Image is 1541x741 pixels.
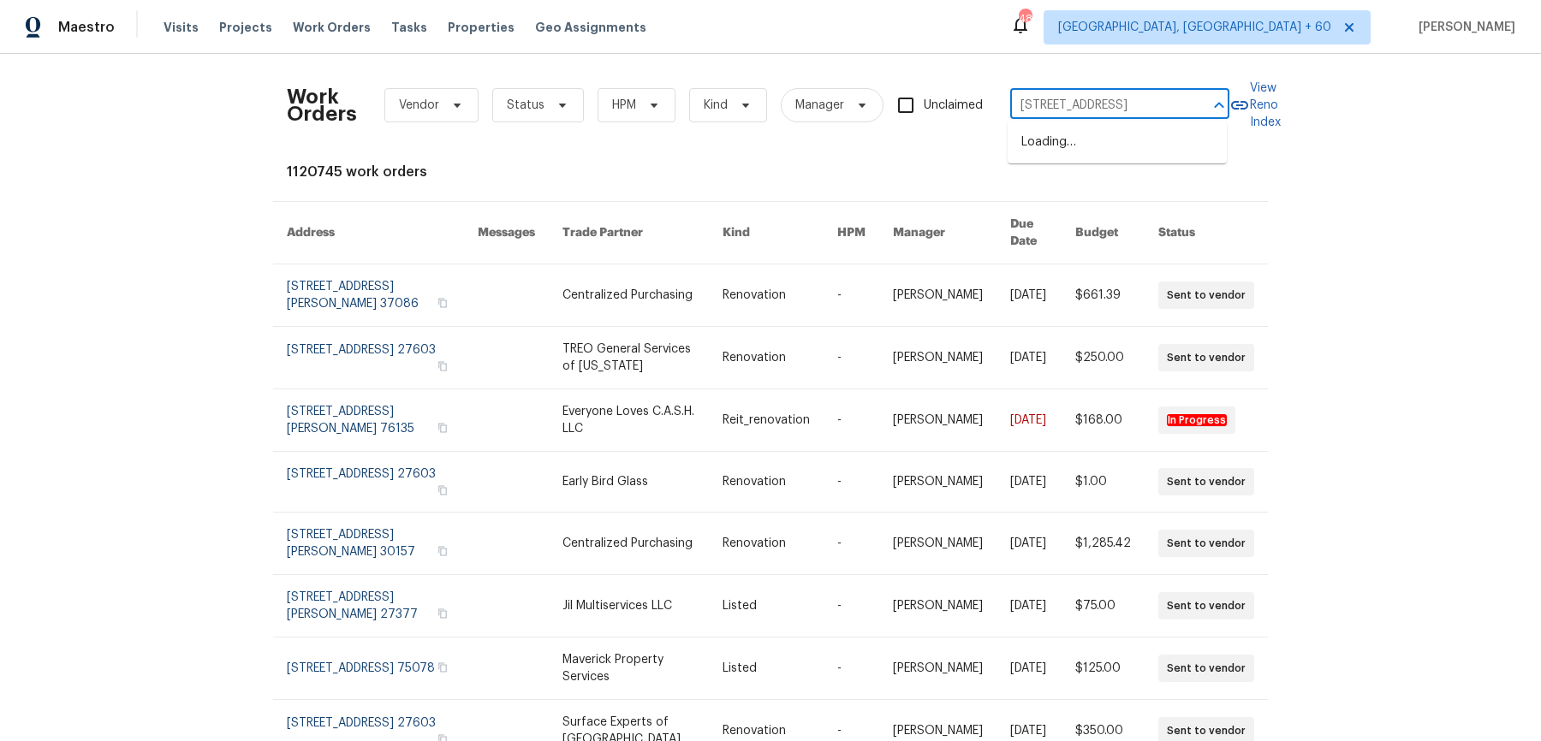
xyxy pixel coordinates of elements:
[1058,19,1331,36] span: [GEOGRAPHIC_DATA], [GEOGRAPHIC_DATA] + 60
[399,97,439,114] span: Vendor
[435,295,450,311] button: Copy Address
[709,202,824,264] th: Kind
[1008,122,1227,163] div: Loading…
[448,19,515,36] span: Properties
[549,513,708,575] td: Centralized Purchasing
[287,88,357,122] h2: Work Orders
[1062,202,1145,264] th: Budget
[824,327,879,389] td: -
[879,389,997,452] td: [PERSON_NAME]
[709,575,824,637] td: Listed
[549,327,708,389] td: TREO General Services of [US_STATE]
[1229,80,1281,131] a: View Reno Index
[1207,93,1231,117] button: Close
[435,606,450,621] button: Copy Address
[824,575,879,637] td: -
[435,420,450,436] button: Copy Address
[1010,92,1181,119] input: Enter in an address
[879,452,997,513] td: [PERSON_NAME]
[612,97,636,114] span: HPM
[273,202,464,264] th: Address
[549,202,708,264] th: Trade Partner
[435,660,450,675] button: Copy Address
[879,575,997,637] td: [PERSON_NAME]
[824,389,879,452] td: -
[549,389,708,452] td: Everyone Loves C.A.S.H. LLC
[924,97,983,115] span: Unclaimed
[824,513,879,575] td: -
[507,97,544,114] span: Status
[824,202,879,264] th: HPM
[435,359,450,374] button: Copy Address
[1019,10,1031,27] div: 483
[293,19,371,36] span: Work Orders
[824,264,879,327] td: -
[549,637,708,700] td: Maverick Property Services
[704,97,728,114] span: Kind
[435,543,450,559] button: Copy Address
[549,264,708,327] td: Centralized Purchasing
[879,202,997,264] th: Manager
[549,575,708,637] td: Jil Multiservices LLC
[824,637,879,700] td: -
[464,202,549,264] th: Messages
[879,513,997,575] td: [PERSON_NAME]
[709,513,824,575] td: Renovation
[709,264,824,327] td: Renovation
[824,452,879,513] td: -
[164,19,199,36] span: Visits
[391,21,427,33] span: Tasks
[879,327,997,389] td: [PERSON_NAME]
[997,202,1062,264] th: Due Date
[549,452,708,513] td: Early Bird Glass
[709,637,824,700] td: Listed
[709,452,824,513] td: Renovation
[535,19,646,36] span: Geo Assignments
[219,19,272,36] span: Projects
[1412,19,1515,36] span: [PERSON_NAME]
[58,19,115,36] span: Maestro
[709,389,824,452] td: Reit_renovation
[879,637,997,700] td: [PERSON_NAME]
[879,264,997,327] td: [PERSON_NAME]
[709,327,824,389] td: Renovation
[795,97,844,114] span: Manager
[287,163,1254,181] div: 1120745 work orders
[1145,202,1268,264] th: Status
[435,483,450,498] button: Copy Address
